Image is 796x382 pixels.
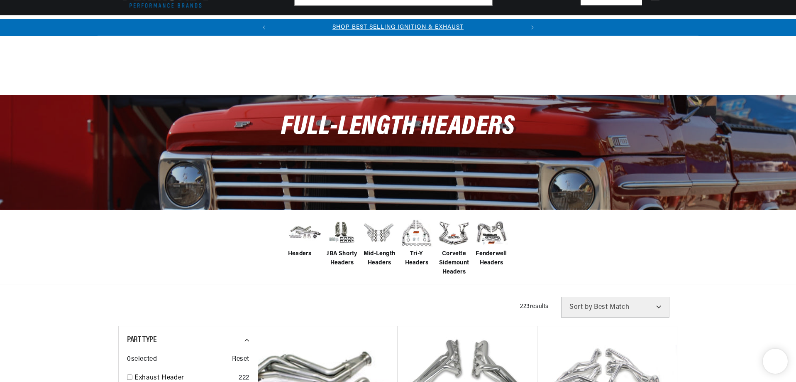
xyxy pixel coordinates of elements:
[400,216,433,249] img: Tri-Y Headers
[359,15,407,35] summary: Engine Swaps
[185,15,254,35] summary: Coils & Distributors
[272,23,524,32] div: Announcement
[332,24,464,30] a: SHOP BEST SELLING IGNITION & EXHAUST
[127,336,156,344] span: Part Type
[288,216,321,259] a: Headers Headers
[325,219,359,246] img: JBA Shorty Headers
[325,249,359,268] span: JBA Shorty Headers
[524,19,541,36] button: Translation missing: en.sections.announcements.next_announcement
[325,216,359,268] a: JBA Shorty Headers JBA Shorty Headers
[98,19,698,36] slideshow-component: Translation missing: en.sections.announcements.announcement_bar
[520,303,549,310] span: 223 results
[437,249,471,277] span: Corvette Sidemount Headers
[363,216,396,268] a: Mid-Length Headers Mid-Length Headers
[254,15,359,35] summary: Headers, Exhausts & Components
[118,15,185,35] summary: Ignition Conversions
[475,216,508,268] a: Fenderwell Headers Fenderwell Headers
[281,113,515,140] span: Full-Length Headers
[288,249,312,259] span: Headers
[400,249,433,268] span: Tri-Y Headers
[475,216,508,249] img: Fenderwell Headers
[272,23,524,32] div: 1 of 2
[256,19,272,36] button: Translation missing: en.sections.announcements.previous_announcement
[232,354,249,365] span: Reset
[569,304,592,311] span: Sort by
[363,216,396,249] img: Mid-Length Headers
[288,219,321,246] img: Headers
[628,15,678,35] summary: Product Support
[467,15,526,35] summary: Spark Plug Wires
[561,297,669,318] select: Sort by
[437,216,471,249] img: Corvette Sidemount Headers
[437,216,471,277] a: Corvette Sidemount Headers Corvette Sidemount Headers
[400,216,433,268] a: Tri-Y Headers Tri-Y Headers
[407,15,467,35] summary: Battery Products
[475,249,508,268] span: Fenderwell Headers
[526,15,569,35] summary: Motorcycle
[127,354,157,365] span: 0 selected
[363,249,396,268] span: Mid-Length Headers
